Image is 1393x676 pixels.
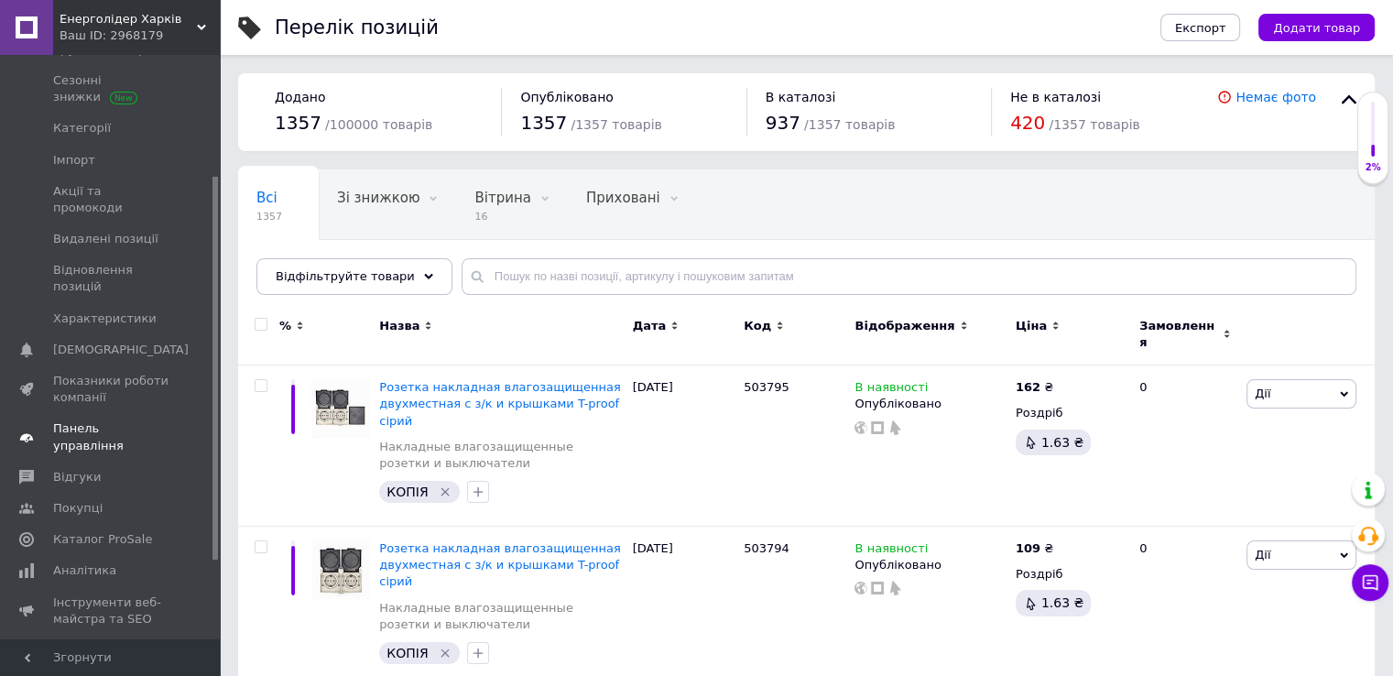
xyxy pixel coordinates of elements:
span: / 100000 товарів [325,117,432,132]
span: Експорт [1175,21,1226,35]
span: Відфільтруйте товари [276,269,415,283]
span: 1357 [520,112,567,134]
input: Пошук по назві позиції, артикулу і пошуковим запитам [462,258,1356,295]
span: Відновлення позицій [53,262,169,295]
span: 1.63 ₴ [1041,435,1083,450]
div: 2% [1358,161,1388,174]
span: Імпорт [53,152,95,169]
span: Назва [379,318,419,334]
div: ₴ [1016,379,1053,396]
a: Розетка накладная влагозащищенная двухместная с з/к и крышками T-proof cірий [379,380,621,427]
span: КОПІЯ [386,646,428,660]
svg: Видалити мітку [438,485,452,499]
span: Додано [275,90,325,104]
span: Приховані [586,190,660,206]
span: Відображення [854,318,954,334]
span: 1357 [275,112,321,134]
span: 503795 [744,380,789,394]
div: Ваш ID: 2968179 [60,27,220,44]
button: Експорт [1160,14,1241,41]
div: [DATE] [628,365,739,527]
span: Дії [1255,548,1270,562]
span: Аналітика [53,562,116,579]
span: Інструменти веб-майстра та SEO [53,594,169,627]
span: Дата [633,318,667,334]
span: Показники роботи компанії [53,373,169,406]
span: Каталог ProSale [53,531,152,548]
span: Опубліковано [520,90,614,104]
a: Розетка накладная влагозащищенная двухместная с з/к и крышками T-proof cірий [379,541,621,588]
img: Розетка накладная влагозащищенная двухместная с з/к и крышками T-proof cірий [311,540,370,599]
span: 503794 [744,541,789,555]
b: 162 [1016,380,1040,394]
span: Характеристики [53,311,157,327]
a: Немає фото [1235,90,1316,104]
span: Видалені позиції [53,231,158,247]
span: Категорії [53,120,111,136]
div: Перелік позицій [275,18,439,38]
span: Дії [1255,387,1270,400]
span: % [279,318,291,334]
a: Накладные влагозащищенные розетки и выключатели [379,439,623,472]
div: 0 [1128,365,1242,527]
div: Роздріб [1016,405,1124,421]
span: 1357 [256,210,282,224]
span: / 1357 товарів [571,117,661,132]
a: Накладные влагозащищенные розетки и выключатели [379,600,623,633]
span: Панель управління [53,420,169,453]
span: 1.63 ₴ [1041,595,1083,610]
span: КОПІЯ [386,485,428,499]
span: Замовлення [1139,318,1218,351]
span: В наявності [854,541,928,561]
svg: Видалити мітку [438,646,452,660]
button: Чат з покупцем [1352,564,1388,601]
span: / 1357 товарів [804,117,895,132]
span: Енерголідер Харків [60,11,197,27]
span: Додати товар [1273,21,1360,35]
b: 109 [1016,541,1040,555]
span: Опубліковані [256,259,352,276]
span: Ціна [1016,318,1047,334]
div: Опубліковано [854,396,1006,412]
span: Покупці [53,500,103,517]
span: Сезонні знижки [53,72,169,105]
div: ₴ [1016,540,1053,557]
span: / 1357 товарів [1049,117,1139,132]
div: Опубліковано [854,557,1006,573]
span: Код [744,318,771,334]
span: Не в каталозі [1010,90,1101,104]
span: Відгуки [53,469,101,485]
span: Зі знижкою [337,190,419,206]
span: В наявності [854,380,928,399]
span: Всі [256,190,278,206]
span: Акції та промокоди [53,183,169,216]
span: 420 [1010,112,1045,134]
span: Вітрина [474,190,530,206]
span: В каталозі [766,90,836,104]
span: [DEMOGRAPHIC_DATA] [53,342,189,358]
span: 937 [766,112,800,134]
button: Додати товар [1258,14,1375,41]
div: Роздріб [1016,566,1124,583]
span: 16 [474,210,530,224]
img: Розетка накладная влагозащищенная двухместная с з/к и крышками T-proof cірий [311,379,370,438]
